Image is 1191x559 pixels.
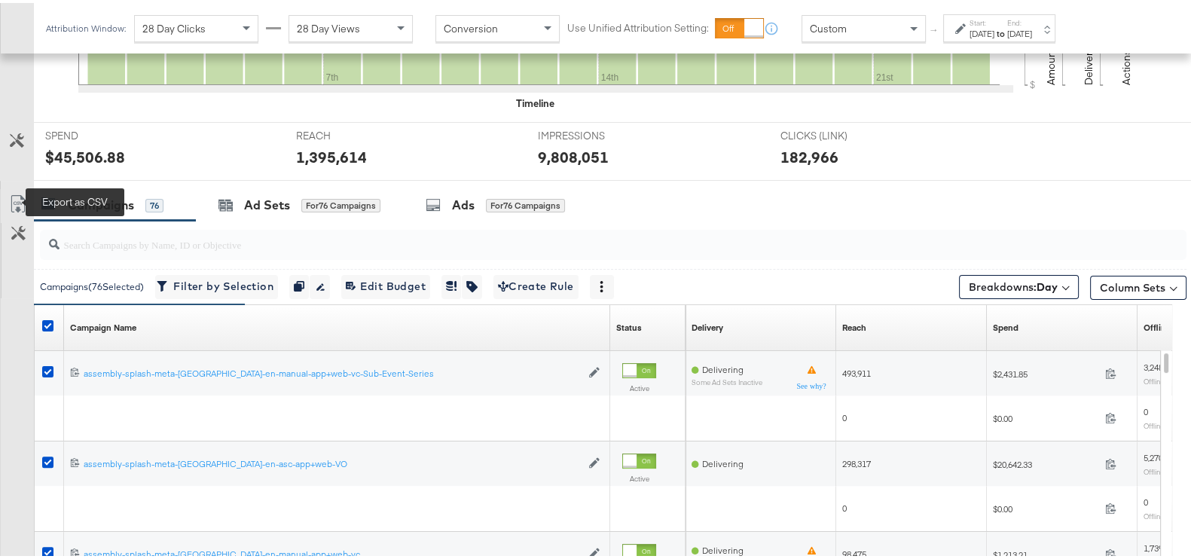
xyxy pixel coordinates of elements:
span: $1,213.21 [993,545,1099,557]
div: Campaigns [68,194,134,211]
sub: Offline Actions [1144,464,1189,473]
sub: Offline Actions [1144,418,1189,427]
span: $0.00 [993,409,1099,420]
span: Create Rule [498,274,574,293]
label: Start: [970,15,994,25]
div: [DATE] [970,25,994,37]
div: 9,808,051 [538,143,609,165]
div: Ad Sets [244,194,290,211]
span: 1,739 [1144,539,1163,551]
div: for 76 Campaigns [486,196,565,209]
button: Edit Budget [341,272,430,296]
a: Your campaign name. [70,319,136,331]
div: Attribution Window: [45,20,127,31]
sub: Offline Actions [1144,509,1189,518]
div: [DATE] [1007,25,1032,37]
div: Spend [993,319,1018,331]
div: Status [616,319,642,331]
div: Ads [452,194,475,211]
button: Filter by Selection [155,272,278,296]
span: IMPRESSIONS [538,126,651,140]
div: 1,395,614 [296,143,367,165]
strong: to [994,25,1007,36]
span: 28 Day Views [297,19,360,32]
sub: Some Ad Sets Inactive [692,375,762,383]
span: Breakdowns: [969,276,1058,292]
text: Delivery [1082,44,1095,82]
span: SPEND [45,126,158,140]
b: Day [1037,277,1058,291]
label: Active [622,380,656,390]
span: 0 [1144,403,1148,414]
div: 182,966 [780,143,838,165]
label: Use Unified Attribution Setting: [567,18,709,32]
span: 0 [842,409,847,420]
span: $2,431.85 [993,365,1099,376]
span: Custom [810,19,847,32]
input: Search Campaigns by Name, ID or Objective [60,221,1083,250]
span: 0 [1144,493,1148,505]
div: assembly-splash-meta-[GEOGRAPHIC_DATA]-en-manual-app+web-vc [84,545,581,557]
span: 28 Day Clicks [142,19,206,32]
div: Campaign Name [70,319,136,331]
div: for 76 Campaigns [301,196,380,209]
a: Shows the current state of your Ad Campaign. [616,319,642,331]
a: assembly-splash-meta-[GEOGRAPHIC_DATA]-en-manual-app+web-vc [84,545,581,557]
a: The total amount spent to date. [993,319,1018,331]
div: assembly-splash-meta-[GEOGRAPHIC_DATA]-en-manual-app+web-vc-Sub-Event-Series [84,364,581,376]
span: Edit Budget [346,274,426,293]
label: Active [622,471,656,481]
span: CLICKS (LINK) [780,126,893,140]
span: $20,642.33 [993,455,1099,466]
span: Delivering [702,541,744,552]
a: assembly-splash-meta-[GEOGRAPHIC_DATA]-en-asc-app+web-VO [84,454,581,467]
div: 76 [145,196,163,209]
text: Amount (USD) [1044,16,1058,82]
text: Actions [1119,47,1133,82]
div: $45,506.88 [45,143,125,165]
button: Column Sets [1090,273,1186,297]
span: 0 [842,499,847,511]
span: 98,475 [842,545,866,557]
span: ↑ [927,26,942,31]
button: Breakdowns:Day [959,272,1079,296]
sub: Offline Actions [1144,374,1189,383]
label: End: [1007,15,1032,25]
span: 3,248 [1144,359,1163,370]
span: 5,270 [1144,449,1163,460]
span: $0.00 [993,499,1099,511]
div: assembly-splash-meta-[GEOGRAPHIC_DATA]-en-asc-app+web-VO [84,454,581,466]
span: REACH [296,126,409,140]
div: Campaigns ( 76 Selected) [40,277,144,291]
a: assembly-splash-meta-[GEOGRAPHIC_DATA]-en-manual-app+web-vc-Sub-Event-Series [84,364,581,377]
span: 298,317 [842,455,871,466]
span: Filter by Selection [160,274,273,293]
button: Create Rule [493,272,579,296]
a: Reflects the ability of your Ad Campaign to achieve delivery based on ad states, schedule and bud... [692,319,723,331]
div: Delivery [692,319,723,331]
span: Delivering [702,360,744,371]
div: Reach [842,319,866,331]
a: The number of people your ad was served to. [842,319,866,331]
span: Conversion [444,19,498,32]
span: Delivering [702,455,744,466]
span: 493,911 [842,365,871,376]
div: Timeline [516,93,554,108]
